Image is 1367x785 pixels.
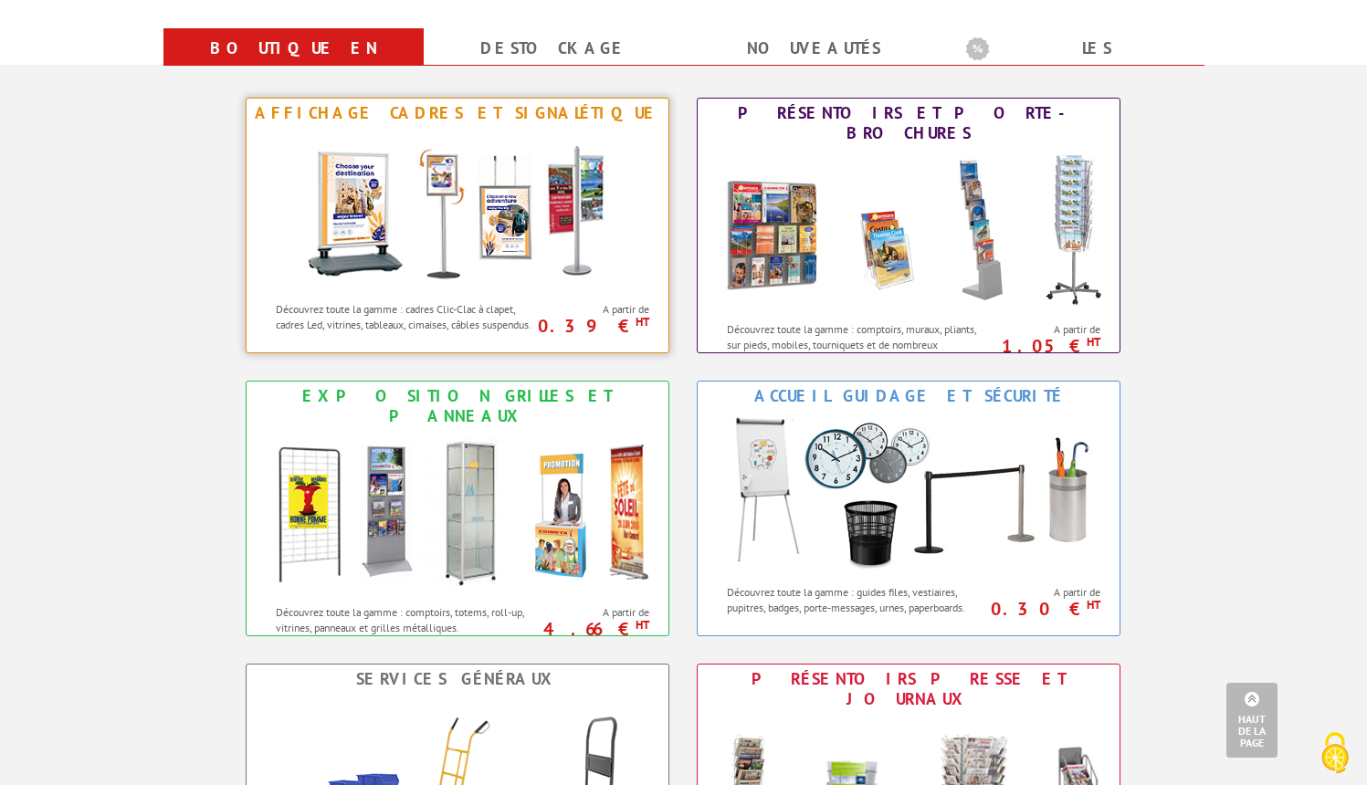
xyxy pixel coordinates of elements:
[1087,597,1100,612] sup: HT
[257,431,658,595] img: Exposition Grilles et Panneaux
[246,98,669,353] a: Affichage Cadres et Signalétique Affichage Cadres et Signalétique Découvrez toute la gamme : cadr...
[246,381,669,636] a: Exposition Grilles et Panneaux Exposition Grilles et Panneaux Découvrez toute la gamme : comptoir...
[1087,334,1100,350] sup: HT
[993,585,1101,600] span: A partir de
[1312,730,1358,776] img: Cookies (fenêtre modale)
[983,340,1101,351] p: 1.05 €
[702,386,1115,406] div: Accueil Guidage et Sécurité
[532,623,650,634] p: 4.66 €
[708,411,1109,575] img: Accueil Guidage et Sécurité
[251,669,664,689] div: Services Généraux
[251,386,664,426] div: Exposition Grilles et Panneaux
[727,584,987,615] p: Découvrez toute la gamme : guides files, vestiaires, pupitres, badges, porte-messages, urnes, pap...
[636,617,649,633] sup: HT
[446,32,662,65] a: Destockage
[702,669,1115,709] div: Présentoirs Presse et Journaux
[993,322,1101,337] span: A partir de
[276,604,536,635] p: Découvrez toute la gamme : comptoirs, totems, roll-up, vitrines, panneaux et grilles métalliques.
[276,301,536,332] p: Découvrez toute la gamme : cadres Clic-Clac à clapet, cadres Led, vitrines, tableaux, cimaises, c...
[289,128,626,292] img: Affichage Cadres et Signalétique
[542,302,650,317] span: A partir de
[1303,723,1367,785] button: Cookies (fenêtre modale)
[697,381,1120,636] a: Accueil Guidage et Sécurité Accueil Guidage et Sécurité Découvrez toute la gamme : guides files, ...
[185,32,402,98] a: Boutique en ligne
[966,32,1183,98] a: Les promotions
[542,605,650,620] span: A partir de
[697,98,1120,353] a: Présentoirs et Porte-brochures Présentoirs et Porte-brochures Découvrez toute la gamme : comptoir...
[708,148,1109,312] img: Présentoirs et Porte-brochures
[966,32,1194,68] b: Les promotions
[636,314,649,330] sup: HT
[706,32,922,65] a: nouveautés
[983,603,1101,614] p: 0.30 €
[532,320,650,331] p: 0.39 €
[1226,683,1278,758] a: Haut de la page
[727,321,987,368] p: Découvrez toute la gamme : comptoirs, muraux, pliants, sur pieds, mobiles, tourniquets et de nomb...
[251,103,664,123] div: Affichage Cadres et Signalétique
[702,103,1115,143] div: Présentoirs et Porte-brochures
